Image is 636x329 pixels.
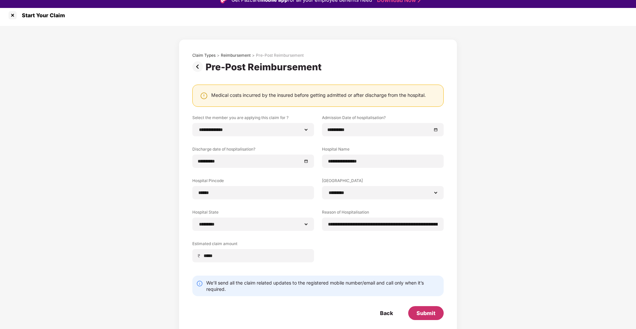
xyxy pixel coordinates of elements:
[192,209,314,218] label: Hospital State
[200,92,208,100] img: svg+xml;base64,PHN2ZyBpZD0iV2FybmluZ18tXzI0eDI0IiBkYXRhLW5hbWU9Ildhcm5pbmcgLSAyNHgyNCIgeG1sbnM9Im...
[380,309,393,317] div: Back
[192,115,314,123] label: Select the member you are applying this claim for ?
[192,146,314,155] label: Discharge date of hospitalisation?
[192,178,314,186] label: Hospital Pincode
[206,61,324,73] div: Pre-Post Reimbursement
[18,12,65,19] div: Start Your Claim
[322,209,444,218] label: Reason of Hospitalisation
[211,92,426,98] div: Medical costs incurred by the insured before getting admitted or after discharge from the hospital.
[196,280,203,287] img: svg+xml;base64,PHN2ZyBpZD0iSW5mby0yMHgyMCIgeG1sbnM9Imh0dHA6Ly93d3cudzMub3JnLzIwMDAvc3ZnIiB3aWR0aD...
[217,53,220,58] div: >
[192,53,216,58] div: Claim Types
[198,253,203,259] span: ₹
[256,53,304,58] div: Pre-Post Reimbursement
[416,309,435,317] div: Submit
[221,53,251,58] div: Reimbursement
[322,178,444,186] label: [GEOGRAPHIC_DATA]
[192,61,206,72] img: svg+xml;base64,PHN2ZyBpZD0iUHJldi0zMngzMiIgeG1sbnM9Imh0dHA6Ly93d3cudzMub3JnLzIwMDAvc3ZnIiB3aWR0aD...
[322,146,444,155] label: Hospital Name
[206,280,440,292] div: We’ll send all the claim related updates to the registered mobile number/email and call only when...
[322,115,444,123] label: Admission Date of hospitalisation?
[252,53,255,58] div: >
[192,241,314,249] label: Estimated claim amount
